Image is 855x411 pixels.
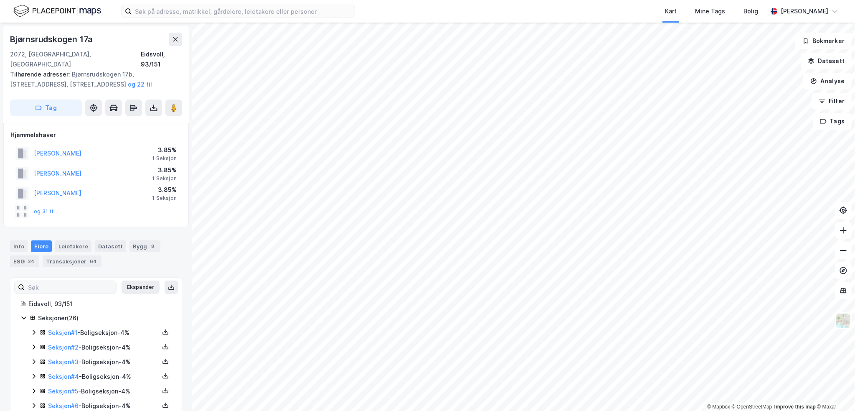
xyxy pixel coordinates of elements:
[152,165,177,175] div: 3.85%
[48,388,78,395] a: Seksjon#5
[665,6,677,16] div: Kart
[48,344,79,351] a: Seksjon#2
[10,33,94,46] div: Bjørnsrudskogen 17a
[10,255,39,267] div: ESG
[95,240,126,252] div: Datasett
[10,49,141,69] div: 2072, [GEOGRAPHIC_DATA], [GEOGRAPHIC_DATA]
[149,242,157,250] div: 8
[48,386,159,396] div: - Boligseksjon - 4%
[774,404,816,410] a: Improve this map
[152,175,177,182] div: 1 Seksjon
[795,33,852,49] button: Bokmerker
[55,240,91,252] div: Leietakere
[812,93,852,110] button: Filter
[781,6,828,16] div: [PERSON_NAME]
[743,6,758,16] div: Bolig
[707,404,730,410] a: Mapbox
[695,6,725,16] div: Mine Tags
[141,49,182,69] div: Eidsvoll, 93/151
[122,281,160,294] button: Ekspander
[48,358,79,365] a: Seksjon#3
[10,240,28,252] div: Info
[26,257,36,265] div: 24
[10,130,182,140] div: Hjemmelshaver
[31,240,52,252] div: Eiere
[129,240,160,252] div: Bygg
[803,73,852,89] button: Analyse
[10,69,175,89] div: Bjørnsrudskogen 17b, [STREET_ADDRESS], [STREET_ADDRESS]
[88,257,98,265] div: 64
[152,195,177,202] div: 1 Seksjon
[48,373,79,380] a: Seksjon#4
[152,185,177,195] div: 3.85%
[25,281,116,294] input: Søk
[835,313,851,329] img: Z
[813,113,852,130] button: Tags
[732,404,772,410] a: OpenStreetMap
[48,357,159,367] div: - Boligseksjon - 4%
[43,255,101,267] div: Transaksjoner
[48,329,77,336] a: Seksjon#1
[48,402,79,409] a: Seksjon#6
[813,371,855,411] iframe: Chat Widget
[48,401,159,411] div: - Boligseksjon - 4%
[48,328,159,338] div: - Boligseksjon - 4%
[801,53,852,69] button: Datasett
[152,155,177,162] div: 1 Seksjon
[48,342,159,352] div: - Boligseksjon - 4%
[48,372,159,382] div: - Boligseksjon - 4%
[813,371,855,411] div: Kontrollprogram for chat
[132,5,355,18] input: Søk på adresse, matrikkel, gårdeiere, leietakere eller personer
[152,145,177,155] div: 3.85%
[28,299,172,309] div: Eidsvoll, 93/151
[13,4,101,18] img: logo.f888ab2527a4732fd821a326f86c7f29.svg
[10,100,82,116] button: Tag
[10,71,72,78] span: Tilhørende adresser:
[38,313,172,323] div: Seksjoner ( 26 )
